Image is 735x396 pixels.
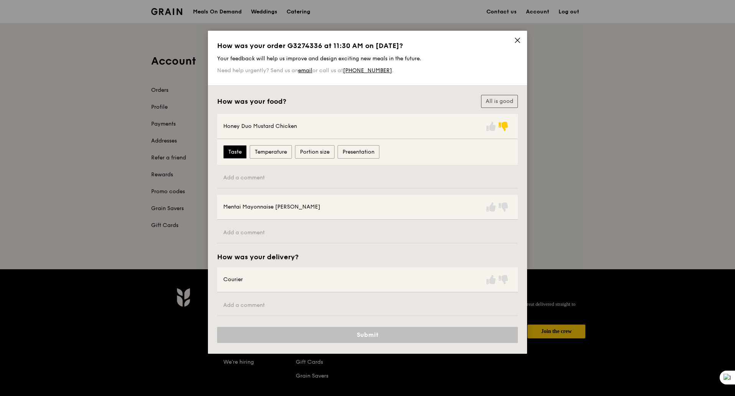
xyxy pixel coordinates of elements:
a: [PHONE_NUMBER] [343,67,392,74]
div: Honey Duo Mustard Chicken [223,123,297,130]
p: Need help urgently? Send us an or call us at . [217,67,518,74]
button: Submit [217,327,518,343]
label: Temperature [250,145,292,159]
button: All is good [481,95,518,108]
a: email [298,67,312,74]
h2: How was your food? [217,97,286,106]
input: Add a comment [217,223,518,244]
label: Presentation [338,145,379,159]
h2: How was your delivery? [217,253,298,261]
label: Portion size [295,145,335,159]
input: Add a comment [217,295,518,316]
div: Mentai Mayonnaise [PERSON_NAME] [223,203,320,211]
p: Your feedback will help us improve and design exciting new meals in the future. [217,55,518,62]
div: Courier [223,276,243,283]
input: Add a comment [217,168,518,189]
label: Taste [223,145,247,159]
h1: How was your order G3274336 at 11:30 AM on [DATE]? [217,41,518,50]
